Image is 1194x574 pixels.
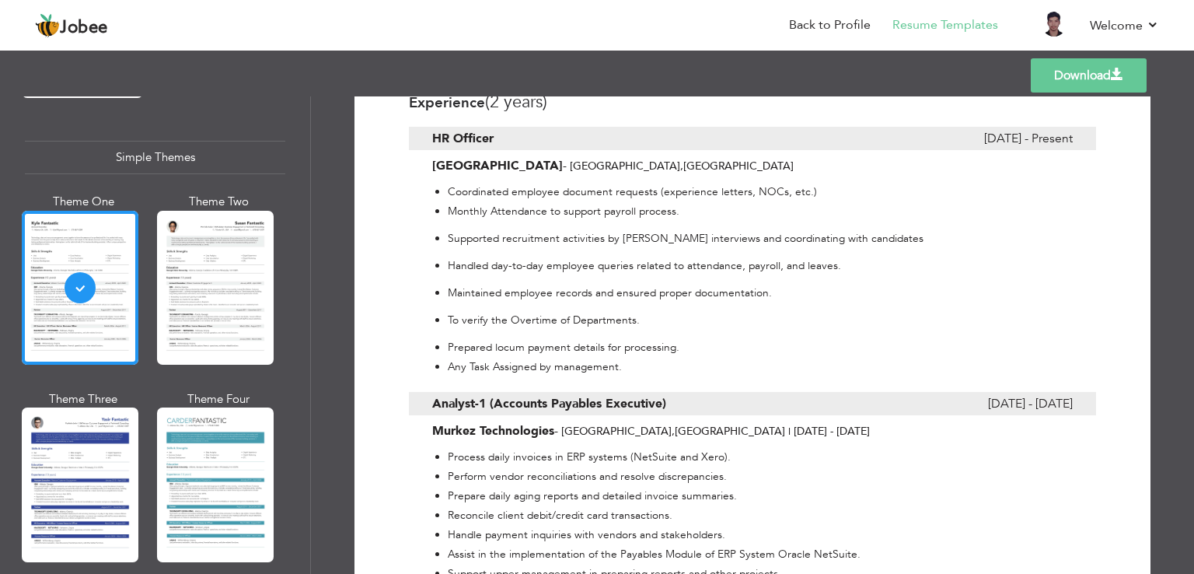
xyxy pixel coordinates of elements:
[448,357,1069,376] li: Any Task Assigned by management.
[448,544,1069,564] li: Assist in the implementation of the Payables Module of ERP System Oracle NetSuite.
[160,391,277,408] div: Theme Four
[570,159,794,173] span: [GEOGRAPHIC_DATA] [GEOGRAPHIC_DATA]
[432,157,563,174] b: [GEOGRAPHIC_DATA]
[1090,16,1159,35] a: Welcome
[448,229,1069,248] p: Supported recruitment activities by [PERSON_NAME] interviews and coordinating with candidates
[160,194,277,210] div: Theme Two
[892,16,998,34] a: Resume Templates
[432,395,666,412] b: Analyst-1 (Accounts Payables Executive)
[448,447,1069,467] li: Process daily invoices in ERP systems (NetSuite and Xero).
[25,194,141,210] div: Theme One
[409,93,1096,111] h3: Experience
[988,392,1073,415] span: [DATE] - [DATE]
[680,159,683,173] span: ,
[448,310,1069,330] p: To verify the Overtime of Departments.
[984,127,1073,150] span: [DATE] - Present
[448,486,1069,506] li: Prepare daily aging reports and detailed invoice summaries.
[448,283,1069,303] p: Maintained employee records and ensured proper documentation.
[789,16,871,34] a: Back to Profile
[448,338,1069,357] li: Prepared locum payment details for processing.
[1031,58,1147,93] a: Download
[1042,12,1067,37] img: Profile Img
[432,130,494,147] b: HR Officer
[35,13,108,38] a: Jobee
[35,13,60,38] img: jobee.io
[448,256,1069,275] p: Handled day-to-day employee queries related to attendance, payroll, and leaves.
[60,19,108,37] span: Jobee
[448,506,1069,525] li: Reconcile client debit/credit card transactions.
[448,182,1069,201] li: Coordinated employee document requests (experience letters, NOCs, etc.)
[561,424,785,439] span: [GEOGRAPHIC_DATA] [GEOGRAPHIC_DATA]
[25,391,141,408] div: Theme Three
[563,158,567,173] span: -
[672,424,675,439] span: ,
[788,424,870,439] span: | [DATE] - [DATE]
[432,423,554,439] span: Murkez Technologies
[25,141,285,174] div: Simple Themes
[448,201,1069,221] p: Monthly Attendance to support payroll process.
[485,90,547,114] span: (2 Years)
[448,525,1069,544] li: Handle payment inquiries with vendors and stakeholders.
[448,467,1069,486] li: Perform vendor reconciliations and resolve discrepancies.
[554,423,558,439] span: -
